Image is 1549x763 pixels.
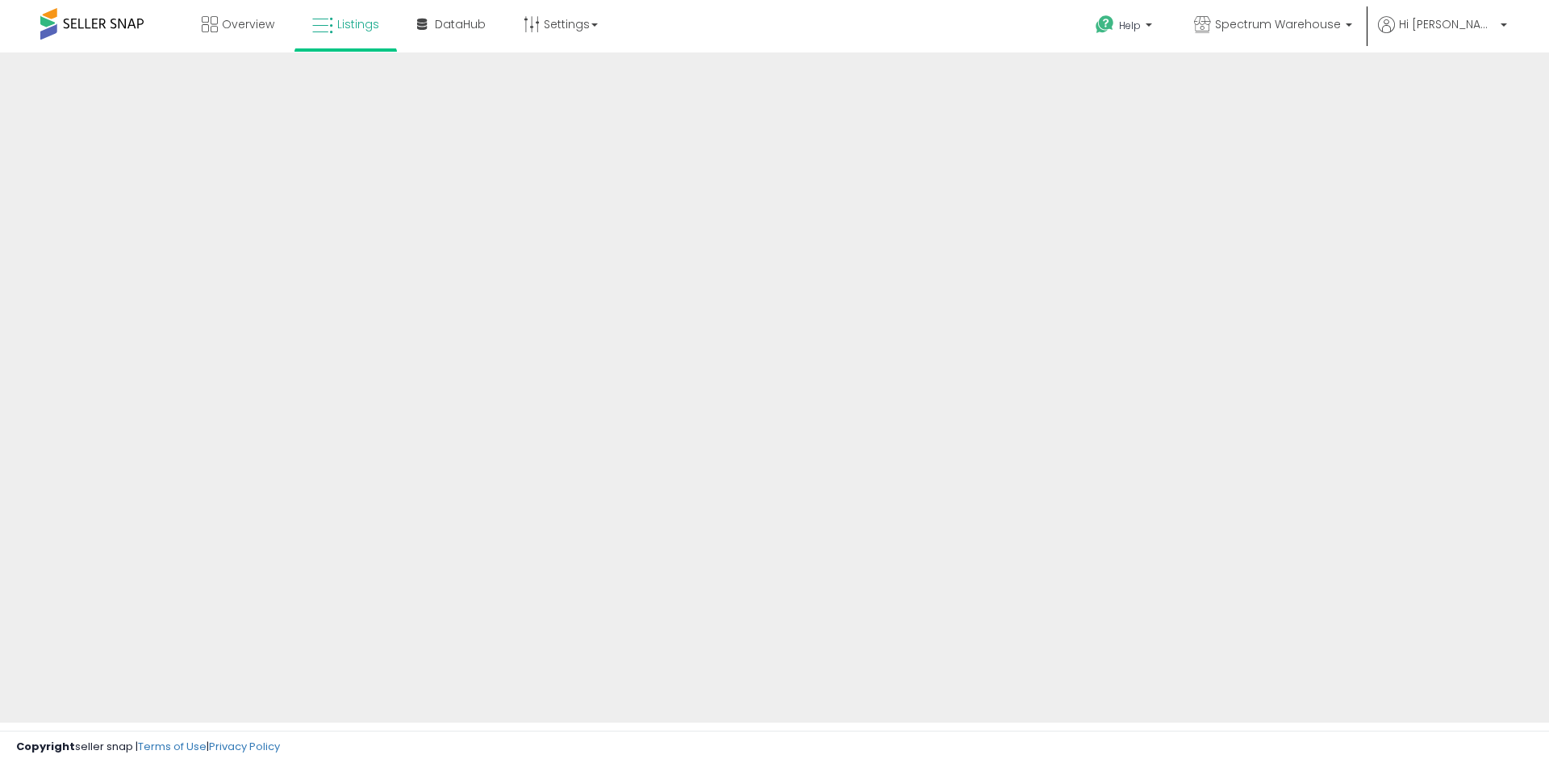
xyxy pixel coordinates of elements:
span: DataHub [435,16,486,32]
span: Listings [337,16,379,32]
span: Hi [PERSON_NAME] [1399,16,1496,32]
span: Help [1119,19,1141,32]
span: Spectrum Warehouse [1215,16,1341,32]
a: Help [1083,2,1168,52]
span: Overview [222,16,274,32]
a: Hi [PERSON_NAME] [1378,16,1507,52]
i: Get Help [1095,15,1115,35]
